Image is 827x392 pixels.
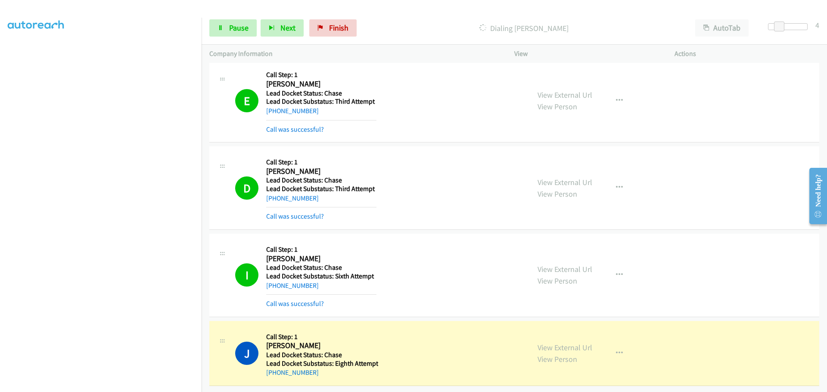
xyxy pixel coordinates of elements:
h2: [PERSON_NAME] [266,79,376,89]
span: Next [280,23,295,33]
a: View External Url [538,90,592,100]
a: View External Url [538,343,592,352]
a: View Person [538,189,577,199]
h2: [PERSON_NAME] [266,167,376,176]
a: [PHONE_NUMBER] [266,368,319,377]
h1: J [235,342,258,365]
p: Company Information [209,49,499,59]
a: [PHONE_NUMBER] [266,194,319,202]
iframe: Resource Center [802,162,827,230]
h5: Lead Docket Status: Chase [266,351,378,359]
a: View Person [538,102,577,111]
h5: Lead Docket Substatus: Sixth Attempt [266,272,376,281]
a: View Person [538,276,577,286]
h5: Lead Docket Substatus: Third Attempt [266,185,376,193]
a: Call was successful? [266,212,324,220]
h1: E [235,89,258,112]
a: [PHONE_NUMBER] [266,281,319,290]
h5: Lead Docket Status: Chase [266,89,376,98]
h1: I [235,263,258,287]
a: Call was successful? [266,125,324,133]
a: [PHONE_NUMBER] [266,107,319,115]
button: AutoTab [695,19,749,37]
p: Dialing [PERSON_NAME] [368,22,680,34]
h1: D [235,176,258,200]
span: Pause [229,23,249,33]
h5: Lead Docket Status: Chase [266,176,376,185]
h2: [PERSON_NAME] [266,341,376,351]
a: Pause [209,19,257,37]
p: Actions [675,49,819,59]
p: View [514,49,659,59]
h2: [PERSON_NAME] [266,254,376,264]
span: Finish [329,23,348,33]
a: View Person [538,354,577,364]
h5: Call Step: 1 [266,158,376,167]
h5: Lead Docket Status: Chase [266,263,376,272]
h5: Lead Docket Substatus: Third Attempt [266,97,376,106]
div: 4 [815,19,819,31]
h5: Lead Docket Substatus: Eighth Attempt [266,359,378,368]
a: View External Url [538,177,592,187]
a: View External Url [538,264,592,274]
a: Finish [309,19,357,37]
h5: Call Step: 1 [266,245,376,254]
h5: Call Step: 1 [266,71,376,79]
h5: Call Step: 1 [266,333,378,341]
a: Call was successful? [266,299,324,308]
button: Next [261,19,304,37]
